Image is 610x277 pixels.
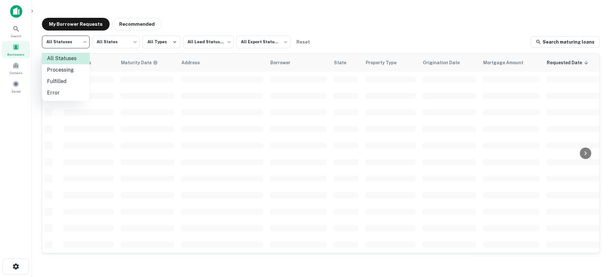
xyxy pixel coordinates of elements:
[578,226,610,257] iframe: Chat Widget
[42,53,90,64] li: All Statuses
[42,76,90,87] li: Fulfilled
[42,87,90,99] li: Error
[42,64,90,76] li: Processing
